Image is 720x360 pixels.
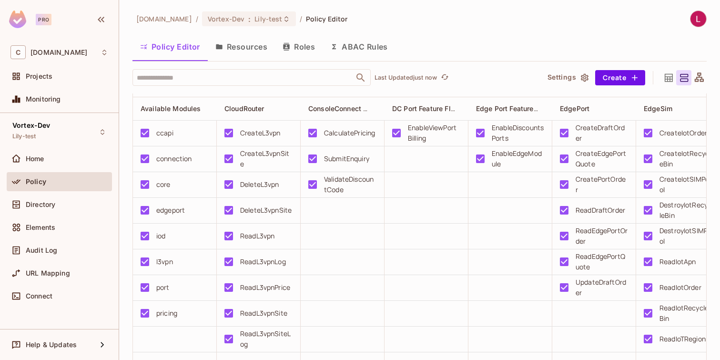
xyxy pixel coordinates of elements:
div: ReadL3vpnSite [240,308,287,319]
div: SubmitEnquiry [324,154,369,164]
button: refresh [439,72,450,83]
span: : [248,15,251,23]
div: Pro [36,14,51,25]
div: CreateL3vpn [240,128,281,138]
div: ReadL3vpn [240,231,274,241]
span: Policy Editor [306,14,348,23]
div: EnableEdgeModule [492,148,544,169]
div: l3vpn [156,257,173,267]
span: the active workspace [136,14,192,23]
span: Directory [26,201,55,208]
img: Lianxin Lv [690,11,706,27]
div: DestroyIotSIMPool [659,226,712,247]
div: ReadIotRecycleBin [659,303,712,324]
span: Lily-test [12,133,36,140]
div: ReadEdgePortQuote [576,251,628,272]
div: ReadL3vpnLog [240,257,286,267]
span: EdgePort [560,104,589,113]
li: / [196,14,198,23]
span: Vortex-Dev [208,14,244,23]
span: Lily-test [254,14,282,23]
div: ccapi [156,128,173,138]
div: ReadL3vpnSiteLog [240,329,293,350]
span: Click to refresh data [437,72,450,83]
span: Available Modules [141,104,201,113]
div: CreatePortOrder [576,174,628,195]
span: Projects [26,72,52,80]
span: URL Mapping [26,269,70,277]
span: EdgeSim [644,104,672,113]
span: refresh [441,73,449,82]
li: / [300,14,302,23]
div: ReadIotOrder [659,282,701,293]
div: CreateIotSIMPool [659,174,712,195]
div: CreateIotRecycleBin [659,148,712,169]
img: SReyMgAAAABJRU5ErkJggg== [9,10,26,28]
span: Vortex-Dev [12,122,51,129]
div: CreateL3vpnSite [240,148,293,169]
div: DeleteL3vpn [240,179,279,190]
div: ReadEdgePortOrder [576,226,628,247]
span: ConsoleConnect API [308,104,375,113]
button: Create [595,70,645,85]
p: Last Updated just now [375,74,437,82]
button: Roles [275,35,323,59]
div: CreateDraftOrder [576,123,628,144]
div: ReadIoTRegion [659,334,706,344]
div: core [156,179,171,190]
span: Edge Port Feature Flags [476,104,553,113]
span: Connect [26,292,52,300]
button: Policy Editor [132,35,208,59]
div: EnableViewPortBilling [408,123,460,144]
div: CreateIotOrder [659,128,707,138]
button: Open [354,71,367,84]
div: port [156,282,170,293]
div: DestroyIotRecycleBin [659,200,712,221]
span: Workspace: consoleconnect.com [30,49,87,56]
button: ABAC Rules [323,35,395,59]
span: Home [26,155,44,163]
span: C [10,45,26,59]
div: EnableDiscountsPorts [492,123,544,144]
div: ReadDraftOrder [576,205,625,216]
div: connection [156,154,192,164]
div: ReadL3vpnPrice [240,282,290,293]
div: CalculatePricing [324,128,375,138]
div: ReadIotApn [659,257,696,267]
button: Settings [544,70,591,85]
span: CloudRouter [224,104,264,113]
span: Audit Log [26,247,57,254]
span: Policy [26,178,46,185]
div: DeleteL3vpnSite [240,205,292,216]
span: Elements [26,224,55,231]
div: ValidateDiscountCode [324,174,376,195]
div: iod [156,231,165,241]
span: Help & Updates [26,341,77,349]
div: pricing [156,308,177,319]
span: DC Port Feature Flags [392,104,463,113]
div: CreateEdgePortQuote [576,148,628,169]
div: UpdateDraftOrder [576,277,628,298]
span: Monitoring [26,95,61,103]
button: Resources [208,35,275,59]
div: edgeport [156,205,185,216]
